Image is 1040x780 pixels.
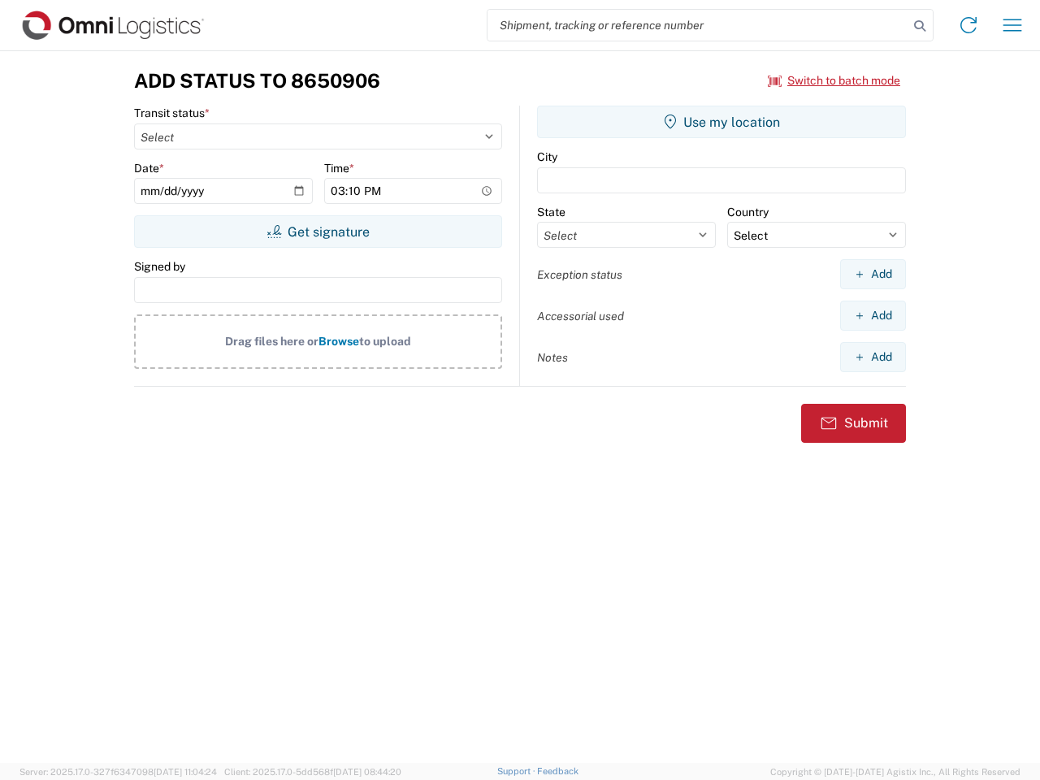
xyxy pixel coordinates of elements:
[497,766,538,776] a: Support
[134,215,502,248] button: Get signature
[770,765,1020,779] span: Copyright © [DATE]-[DATE] Agistix Inc., All Rights Reserved
[537,766,578,776] a: Feedback
[840,259,906,289] button: Add
[134,106,210,120] label: Transit status
[801,404,906,443] button: Submit
[537,267,622,282] label: Exception status
[840,301,906,331] button: Add
[19,767,217,777] span: Server: 2025.17.0-327f6347098
[768,67,900,94] button: Switch to batch mode
[324,161,354,175] label: Time
[537,149,557,164] label: City
[727,205,769,219] label: Country
[134,69,380,93] h3: Add Status to 8650906
[537,106,906,138] button: Use my location
[537,350,568,365] label: Notes
[537,205,565,219] label: State
[224,767,401,777] span: Client: 2025.17.0-5dd568f
[134,259,185,274] label: Signed by
[359,335,411,348] span: to upload
[318,335,359,348] span: Browse
[333,767,401,777] span: [DATE] 08:44:20
[537,309,624,323] label: Accessorial used
[225,335,318,348] span: Drag files here or
[840,342,906,372] button: Add
[154,767,217,777] span: [DATE] 11:04:24
[487,10,908,41] input: Shipment, tracking or reference number
[134,161,164,175] label: Date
